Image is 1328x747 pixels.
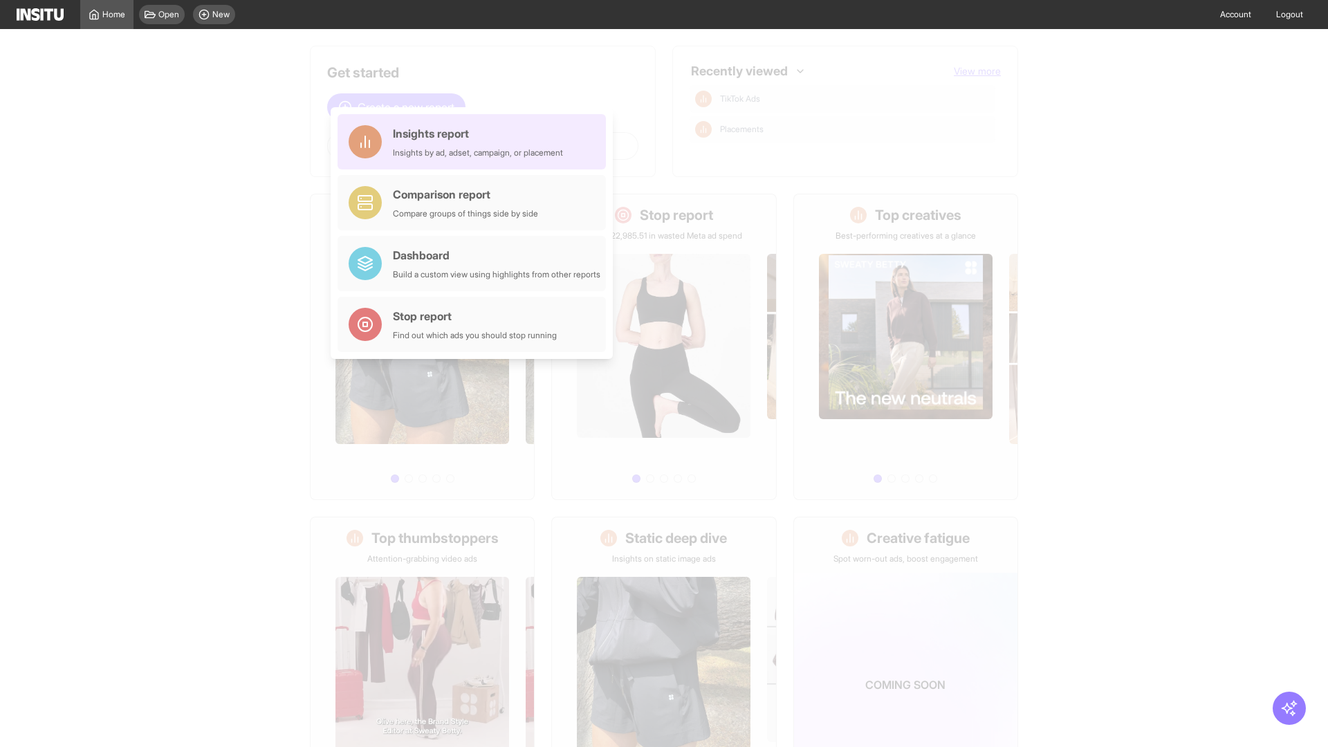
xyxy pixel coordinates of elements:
[393,147,563,158] div: Insights by ad, adset, campaign, or placement
[393,330,557,341] div: Find out which ads you should stop running
[158,9,179,20] span: Open
[393,208,538,219] div: Compare groups of things side by side
[102,9,125,20] span: Home
[393,186,538,203] div: Comparison report
[393,247,600,264] div: Dashboard
[393,269,600,280] div: Build a custom view using highlights from other reports
[17,8,64,21] img: Logo
[212,9,230,20] span: New
[393,125,563,142] div: Insights report
[393,308,557,324] div: Stop report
